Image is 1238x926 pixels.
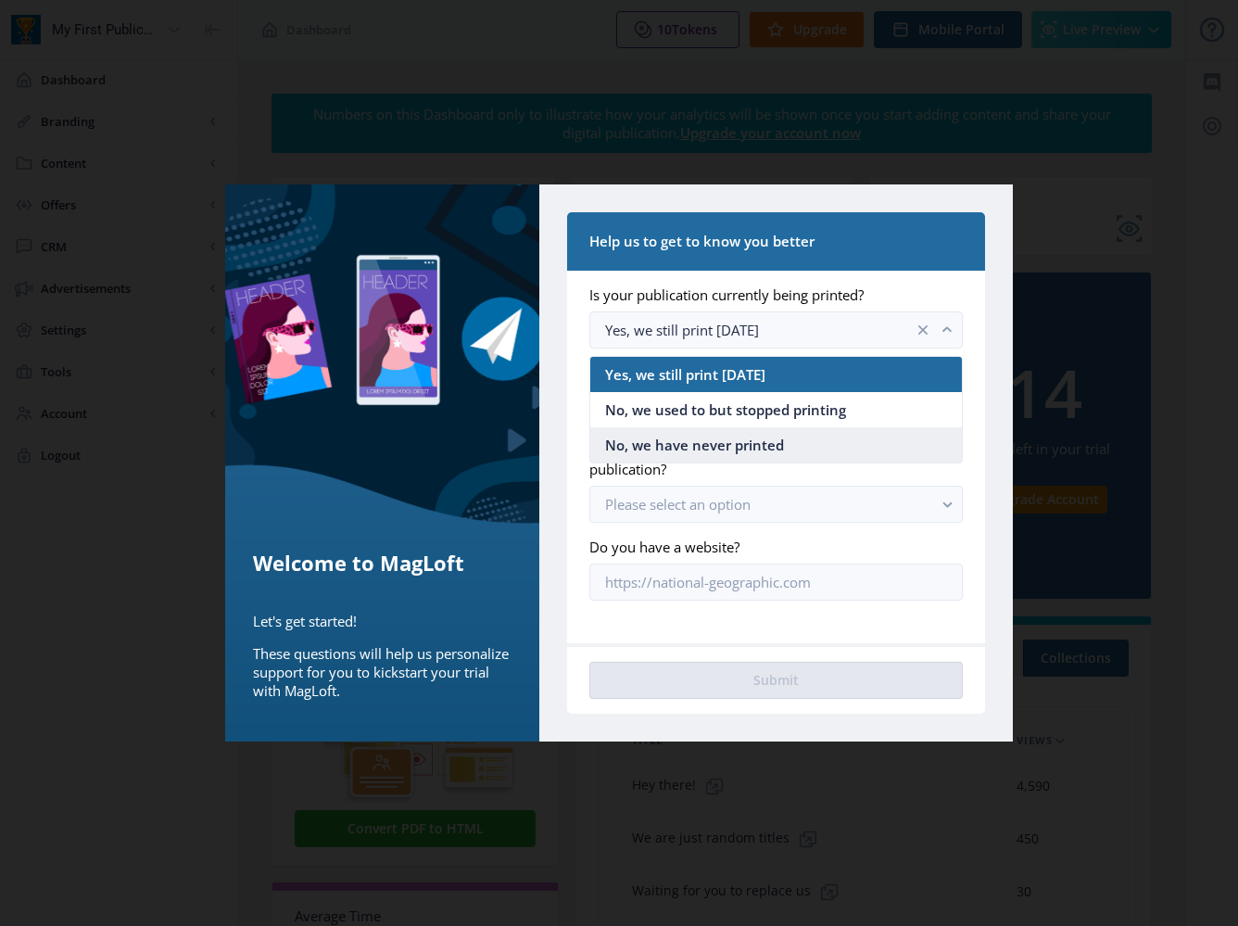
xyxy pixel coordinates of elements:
input: https://national-geographic.com [589,564,963,601]
span: No, we used to but stopped printing [605,399,846,421]
label: Do you have a website? [589,538,948,556]
nb-card-header: Help us to get to know you better [567,212,985,271]
button: Submit [589,662,963,699]
nb-icon: clear [914,321,932,339]
h5: Welcome to MagLoft [253,548,512,577]
p: Let's get started! [253,612,512,630]
span: Yes, we still print [DATE] [605,363,765,386]
span: No, we have never printed [605,434,784,456]
span: Please select an option [605,495,751,514]
p: These questions will help us personalize support for you to kickstart your trial with MagLoft. [253,644,512,700]
button: Please select an option [589,486,963,523]
label: Is your publication currently being printed? [589,285,948,304]
div: Yes, we still print [DATE] [605,319,914,341]
button: Yes, we still print [DATE]clear [589,311,963,349]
